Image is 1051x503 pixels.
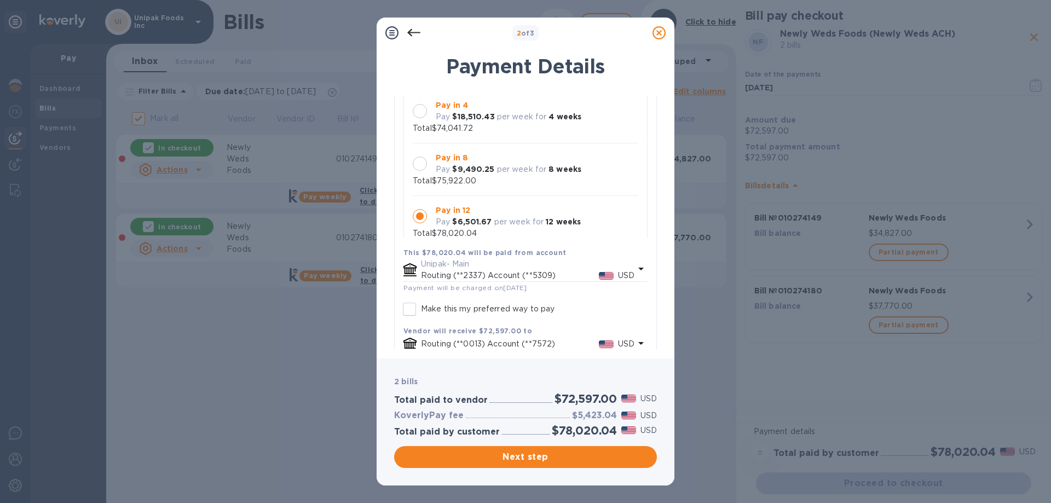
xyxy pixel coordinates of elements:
p: Unipak- Main [421,258,634,270]
b: This $78,020.04 will be paid from account [403,248,566,257]
p: per week for [494,216,544,228]
h3: $5,423.04 [572,411,617,421]
b: Vendor will receive $72,597.00 to [403,327,532,335]
p: per week for [497,111,547,123]
h1: Payment Details [394,55,657,78]
img: USD [599,272,614,280]
p: per week for [497,164,547,175]
p: Total $75,922.00 [413,175,476,187]
img: USD [599,340,614,348]
b: Pay in 12 [436,206,470,215]
button: Next step [394,446,657,468]
img: USD [621,412,636,419]
h3: Total paid to vendor [394,395,488,406]
h3: KoverlyPay fee [394,411,464,421]
span: Next step [403,450,648,464]
span: Payment will be charged on [DATE] [403,284,527,292]
p: USD [618,270,634,281]
b: Pay in 4 [436,101,468,109]
b: 8 weeks [548,165,581,174]
p: Total $74,041.72 [413,123,473,134]
p: Routing (**2337) Account (**5309) [421,270,599,281]
p: Total $78,020.04 [413,228,477,239]
p: Pay [436,111,450,123]
img: USD [621,426,636,434]
span: 2 [517,29,521,37]
img: USD [621,395,636,402]
b: Pay in 8 [436,153,468,162]
h3: Total paid by customer [394,427,500,437]
b: $18,510.43 [452,112,494,121]
p: Routing (**0013) Account (**7572) [421,338,599,350]
p: Pay [436,216,450,228]
p: USD [618,338,634,350]
p: USD [640,410,657,421]
p: Make this my preferred way to pay [421,303,555,315]
h2: $78,020.04 [552,424,617,437]
b: 4 weeks [548,112,581,121]
p: USD [640,425,657,436]
p: USD [640,393,657,404]
p: Pay [436,164,450,175]
b: 2 bills [394,377,418,386]
b: $6,501.67 [452,217,492,226]
b: 12 weeks [546,217,581,226]
b: $9,490.25 [452,165,494,174]
b: of 3 [517,29,535,37]
h2: $72,597.00 [555,392,617,406]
